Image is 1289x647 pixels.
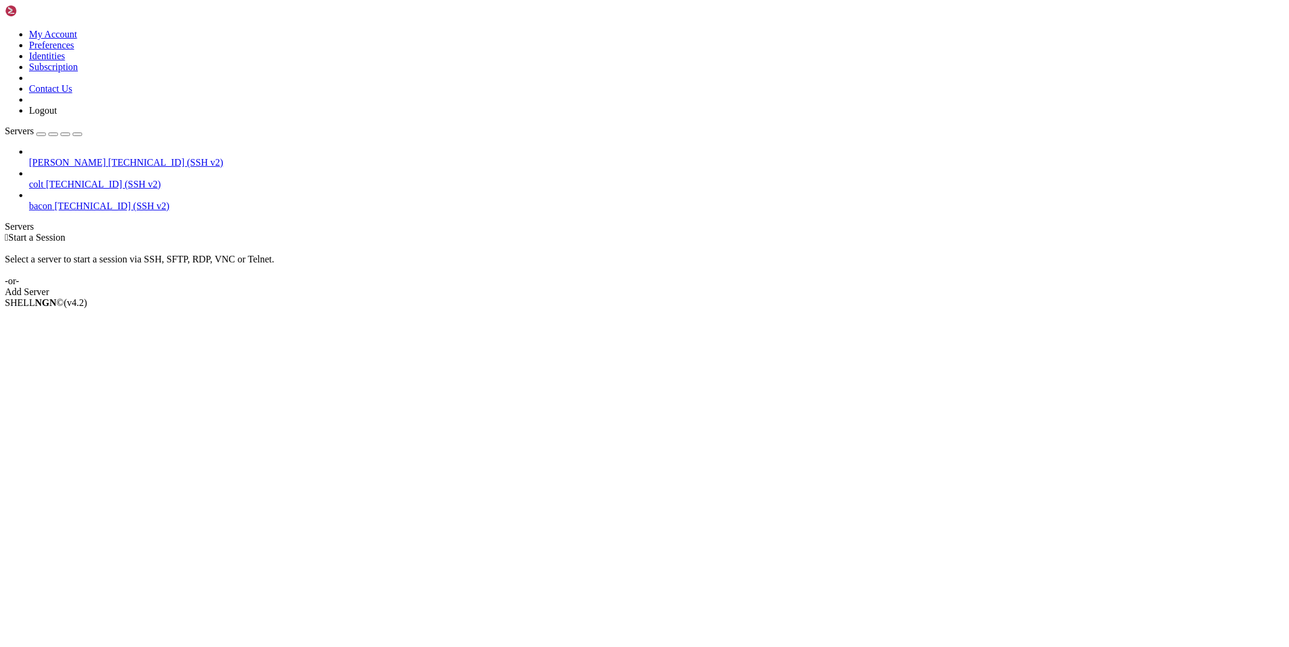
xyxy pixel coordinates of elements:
[5,297,87,308] span: SHELL ©
[29,190,1284,212] li: bacon [TECHNICAL_ID] (SSH v2)
[35,297,57,308] b: NGN
[29,201,1284,212] a: bacon [TECHNICAL_ID] (SSH v2)
[29,40,74,50] a: Preferences
[29,157,1284,168] a: [PERSON_NAME] [TECHNICAL_ID] (SSH v2)
[29,179,1284,190] a: colt [TECHNICAL_ID] (SSH v2)
[29,179,44,189] span: colt
[29,83,73,94] a: Contact Us
[5,232,8,242] span: 
[29,146,1284,168] li: [PERSON_NAME] [TECHNICAL_ID] (SSH v2)
[5,126,82,136] a: Servers
[5,287,1284,297] div: Add Server
[46,179,161,189] span: [TECHNICAL_ID] (SSH v2)
[5,243,1284,287] div: Select a server to start a session via SSH, SFTP, RDP, VNC or Telnet. -or-
[54,201,169,211] span: [TECHNICAL_ID] (SSH v2)
[29,51,65,61] a: Identities
[5,5,74,17] img: Shellngn
[29,29,77,39] a: My Account
[29,157,106,167] span: [PERSON_NAME]
[29,201,52,211] span: bacon
[29,168,1284,190] li: colt [TECHNICAL_ID] (SSH v2)
[64,297,88,308] span: 4.2.0
[8,232,65,242] span: Start a Session
[5,126,34,136] span: Servers
[108,157,223,167] span: [TECHNICAL_ID] (SSH v2)
[29,105,57,115] a: Logout
[29,62,78,72] a: Subscription
[5,221,1284,232] div: Servers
